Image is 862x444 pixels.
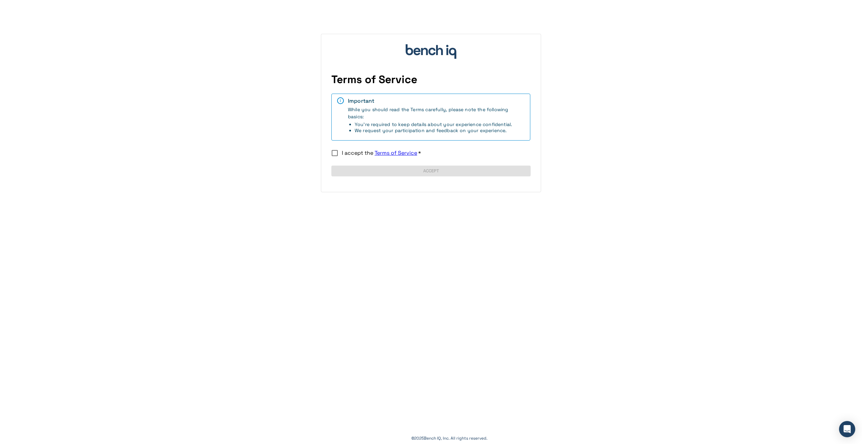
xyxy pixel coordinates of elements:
[348,97,525,104] div: Important
[331,73,531,87] h4: Terms of Service
[337,97,344,104] div: i
[839,421,855,437] div: Open Intercom Messenger
[406,44,456,59] img: bench_iq_logo.svg
[342,149,417,156] span: I accept the
[355,121,525,127] li: You're required to keep details about your experience confidential.
[348,106,525,133] span: While you should read the Terms carefully, please note the following basics:
[355,127,525,133] li: We request your participation and feedback on your experience.
[375,149,417,156] a: Terms of Service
